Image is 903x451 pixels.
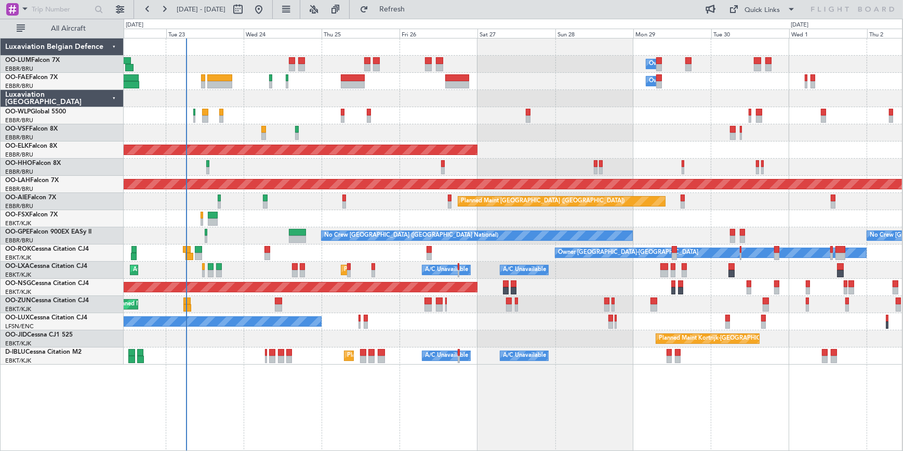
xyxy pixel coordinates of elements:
span: OO-AIE [5,195,28,201]
span: D-IBLU [5,349,25,355]
div: Tue 23 [166,29,244,38]
span: OO-ELK [5,143,29,149]
a: OO-LXACessna Citation CJ4 [5,263,87,269]
div: Owner Melsbroek Air Base [649,73,720,89]
input: Trip Number [32,2,91,17]
span: OO-ROK [5,246,31,252]
a: OO-ELKFalcon 8X [5,143,57,149]
div: A/C Unavailable [GEOGRAPHIC_DATA] ([GEOGRAPHIC_DATA] National) [425,348,618,364]
a: LFSN/ENC [5,323,34,330]
button: All Aircraft [11,20,113,37]
div: Owner Melsbroek Air Base [649,56,720,72]
div: Planned Maint Nice ([GEOGRAPHIC_DATA]) [347,348,463,364]
a: OO-HHOFalcon 8X [5,160,61,166]
a: EBBR/BRU [5,134,33,141]
a: OO-NSGCessna Citation CJ4 [5,280,89,287]
a: OO-FAEFalcon 7X [5,74,58,81]
a: OO-LAHFalcon 7X [5,177,59,184]
div: AOG Maint Kortrijk-[GEOGRAPHIC_DATA] [133,262,246,278]
div: Planned Maint Kortrijk-[GEOGRAPHIC_DATA] [344,262,465,278]
button: Quick Links [724,1,801,18]
div: A/C Unavailable [503,262,546,278]
div: Mon 29 [633,29,711,38]
span: OO-LXA [5,263,30,269]
div: Owner [GEOGRAPHIC_DATA]-[GEOGRAPHIC_DATA] [558,245,698,261]
a: OO-VSFFalcon 8X [5,126,58,132]
a: OO-ROKCessna Citation CJ4 [5,246,89,252]
div: Sun 28 [555,29,633,38]
div: Tue 30 [711,29,789,38]
div: Sat 27 [477,29,555,38]
div: No Crew [GEOGRAPHIC_DATA] ([GEOGRAPHIC_DATA] National) [324,228,498,243]
span: OO-JID [5,332,27,338]
span: Refresh [370,6,414,13]
span: OO-FAE [5,74,29,81]
a: EBBR/BRU [5,237,33,244]
button: Refresh [355,1,417,18]
a: OO-LUMFalcon 7X [5,57,60,63]
span: OO-VSF [5,126,29,132]
a: EBKT/KJK [5,288,31,296]
div: A/C Unavailable [GEOGRAPHIC_DATA]-[GEOGRAPHIC_DATA] [503,348,669,364]
a: OO-WLPGlobal 5500 [5,109,66,115]
span: OO-NSG [5,280,31,287]
div: Planned Maint [GEOGRAPHIC_DATA] ([GEOGRAPHIC_DATA]) [461,194,625,209]
span: OO-FSX [5,212,29,218]
a: D-IBLUCessna Citation M2 [5,349,82,355]
div: Fri 26 [400,29,477,38]
div: Quick Links [745,5,780,16]
a: EBKT/KJK [5,254,31,262]
a: EBKT/KJK [5,340,31,347]
div: A/C Unavailable [GEOGRAPHIC_DATA] ([GEOGRAPHIC_DATA] National) [425,262,618,278]
span: OO-LAH [5,177,30,184]
span: OO-HHO [5,160,32,166]
div: Planned Maint Kortrijk-[GEOGRAPHIC_DATA] [659,331,780,346]
a: OO-AIEFalcon 7X [5,195,56,201]
a: EBKT/KJK [5,220,31,227]
a: EBBR/BRU [5,117,33,124]
a: OO-FSXFalcon 7X [5,212,58,218]
span: OO-LUM [5,57,31,63]
a: EBKT/KJK [5,271,31,279]
span: OO-ZUN [5,298,31,304]
a: EBBR/BRU [5,65,33,73]
a: EBBR/BRU [5,185,33,193]
a: EBBR/BRU [5,151,33,159]
div: Wed 1 [789,29,867,38]
span: OO-GPE [5,229,30,235]
a: EBKT/KJK [5,305,31,313]
a: EBBR/BRU [5,202,33,210]
div: Mon 22 [88,29,166,38]
div: [DATE] [126,21,143,30]
span: [DATE] - [DATE] [177,5,225,14]
a: EBKT/KJK [5,357,31,365]
a: OO-JIDCessna CJ1 525 [5,332,73,338]
div: Wed 24 [244,29,322,38]
a: OO-LUXCessna Citation CJ4 [5,315,87,321]
span: OO-WLP [5,109,31,115]
div: [DATE] [791,21,808,30]
span: OO-LUX [5,315,30,321]
div: Thu 25 [322,29,400,38]
a: OO-GPEFalcon 900EX EASy II [5,229,91,235]
a: OO-ZUNCessna Citation CJ4 [5,298,89,304]
a: EBBR/BRU [5,82,33,90]
span: All Aircraft [27,25,110,32]
a: EBBR/BRU [5,168,33,176]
